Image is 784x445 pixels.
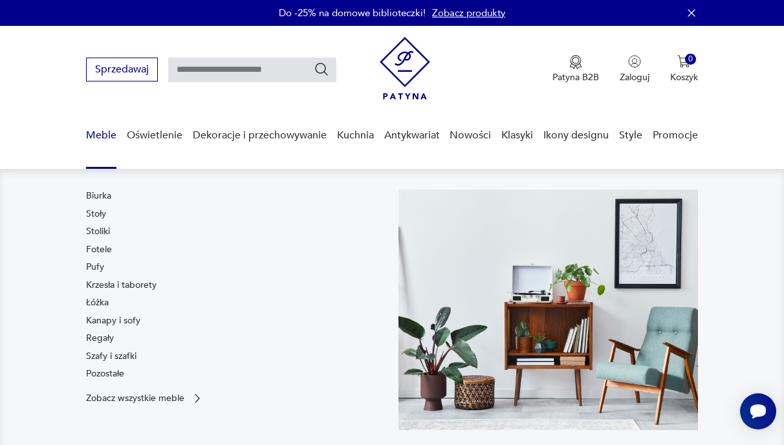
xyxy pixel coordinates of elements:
a: Style [619,111,642,160]
p: Zobacz wszystkie meble [86,394,184,402]
a: Regały [86,332,114,345]
p: Do -25% na domowe biblioteczki! [279,6,426,19]
img: 969d9116629659dbb0bd4e745da535dc.jpg [398,190,698,430]
p: Koszyk [670,71,698,83]
a: Łóżka [86,296,109,309]
a: Szafy i szafki [86,350,136,363]
img: Patyna - sklep z meblami i dekoracjami vintage [380,37,430,100]
button: Patyna B2B [552,55,599,83]
a: Stoły [86,208,106,221]
a: Biurka [86,190,111,202]
a: Pufy [86,261,104,274]
a: Fotele [86,243,112,256]
a: Krzesła i taborety [86,279,157,292]
p: Patyna B2B [552,71,599,83]
a: Zobacz produkty [432,6,505,19]
a: Ikony designu [543,111,609,160]
button: Szukaj [314,61,329,77]
a: Ikona medaluPatyna B2B [552,55,599,83]
a: Kuchnia [337,111,374,160]
a: Stoliki [86,225,110,238]
a: Sprzedawaj [86,66,158,75]
a: Klasyki [501,111,533,160]
a: Antykwariat [384,111,440,160]
button: Zaloguj [620,55,649,83]
a: Zobacz wszystkie meble [86,392,204,405]
p: Zaloguj [620,71,649,83]
a: Promocje [653,111,698,160]
a: Nowości [450,111,491,160]
a: Pozostałe [86,367,124,380]
button: 0Koszyk [670,55,698,83]
a: Meble [86,111,116,160]
a: Oświetlenie [127,111,182,160]
a: Dekoracje i przechowywanie [193,111,327,160]
img: Ikonka użytkownika [628,55,641,68]
a: Kanapy i sofy [86,314,140,327]
img: Ikona koszyka [677,55,690,68]
iframe: Smartsupp widget button [740,393,776,429]
img: Ikona medalu [569,55,582,69]
button: Sprzedawaj [86,58,158,81]
div: 0 [685,54,696,65]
